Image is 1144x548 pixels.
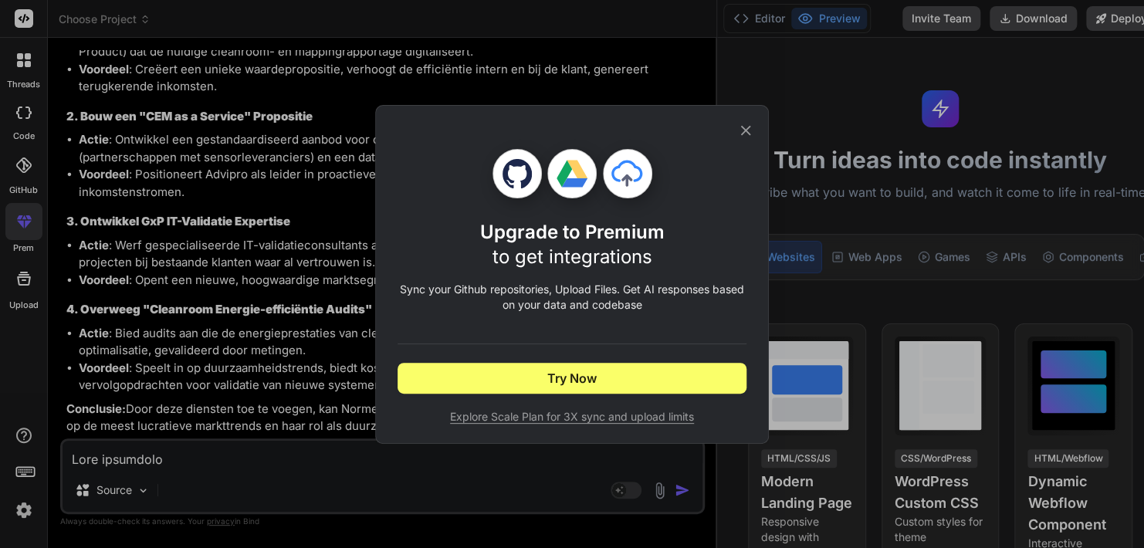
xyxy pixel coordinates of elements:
[480,220,665,269] h1: Upgrade to Premium
[398,363,746,394] button: Try Now
[398,282,746,313] p: Sync your Github repositories, Upload Files. Get AI responses based on your data and codebase
[547,369,597,387] span: Try Now
[492,245,652,268] span: to get integrations
[398,409,746,425] span: Explore Scale Plan for 3X sync and upload limits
